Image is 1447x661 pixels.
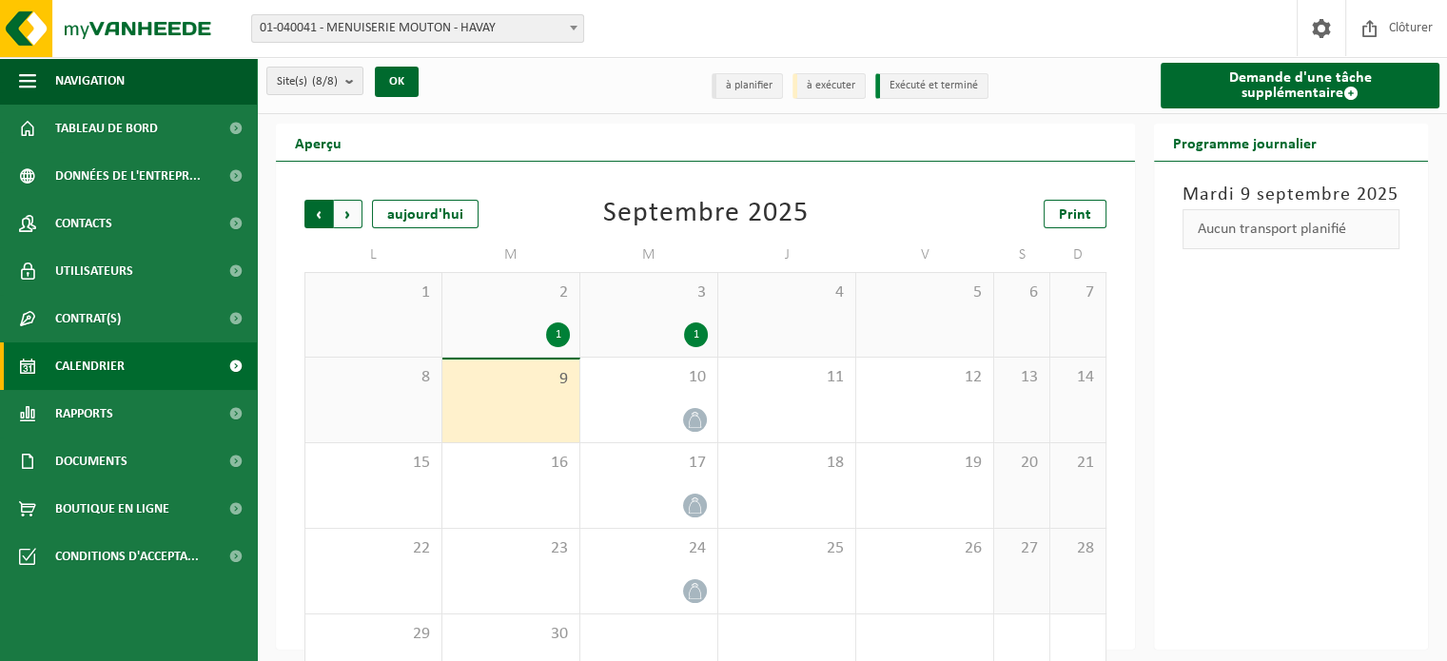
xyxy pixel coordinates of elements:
[866,538,984,559] span: 26
[55,342,125,390] span: Calendrier
[792,73,866,99] li: à exécuter
[452,538,570,559] span: 23
[55,200,112,247] span: Contacts
[55,152,201,200] span: Données de l'entrepr...
[1060,453,1096,474] span: 21
[1050,238,1106,272] td: D
[590,538,708,559] span: 24
[866,282,984,303] span: 5
[590,453,708,474] span: 17
[55,390,113,437] span: Rapports
[590,282,708,303] span: 3
[276,124,361,161] h2: Aperçu
[372,200,479,228] div: aujourd'hui
[315,282,432,303] span: 1
[1060,282,1096,303] span: 7
[315,538,432,559] span: 22
[580,238,718,272] td: M
[315,367,432,388] span: 8
[1183,209,1399,249] div: Aucun transport planifié
[1004,453,1040,474] span: 20
[728,538,846,559] span: 25
[994,238,1050,272] td: S
[55,295,121,342] span: Contrat(s)
[1004,282,1040,303] span: 6
[875,73,988,99] li: Exécuté et terminé
[55,247,133,295] span: Utilisateurs
[277,68,338,96] span: Site(s)
[866,367,984,388] span: 12
[546,322,570,347] div: 1
[866,453,984,474] span: 19
[315,453,432,474] span: 15
[718,238,856,272] td: J
[1004,367,1040,388] span: 13
[55,533,199,580] span: Conditions d'accepta...
[1161,63,1439,108] a: Demande d'une tâche supplémentaire
[55,57,125,105] span: Navigation
[452,282,570,303] span: 2
[1004,538,1040,559] span: 27
[334,200,362,228] span: Suivant
[1183,181,1399,209] h3: Mardi 9 septembre 2025
[266,67,363,95] button: Site(s)(8/8)
[728,282,846,303] span: 4
[452,453,570,474] span: 16
[1060,367,1096,388] span: 14
[315,624,432,645] span: 29
[55,485,169,533] span: Boutique en ligne
[1044,200,1106,228] a: Print
[375,67,419,97] button: OK
[712,73,783,99] li: à planifier
[452,369,570,390] span: 9
[728,367,846,388] span: 11
[603,200,809,228] div: Septembre 2025
[1060,538,1096,559] span: 28
[1154,124,1336,161] h2: Programme journalier
[55,437,127,485] span: Documents
[55,105,158,152] span: Tableau de bord
[304,200,333,228] span: Précédent
[1059,207,1091,223] span: Print
[252,15,583,42] span: 01-040041 - MENUISERIE MOUTON - HAVAY
[590,367,708,388] span: 10
[728,453,846,474] span: 18
[312,75,338,87] count: (8/8)
[251,14,584,43] span: 01-040041 - MENUISERIE MOUTON - HAVAY
[856,238,994,272] td: V
[684,322,708,347] div: 1
[304,238,442,272] td: L
[442,238,580,272] td: M
[452,624,570,645] span: 30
